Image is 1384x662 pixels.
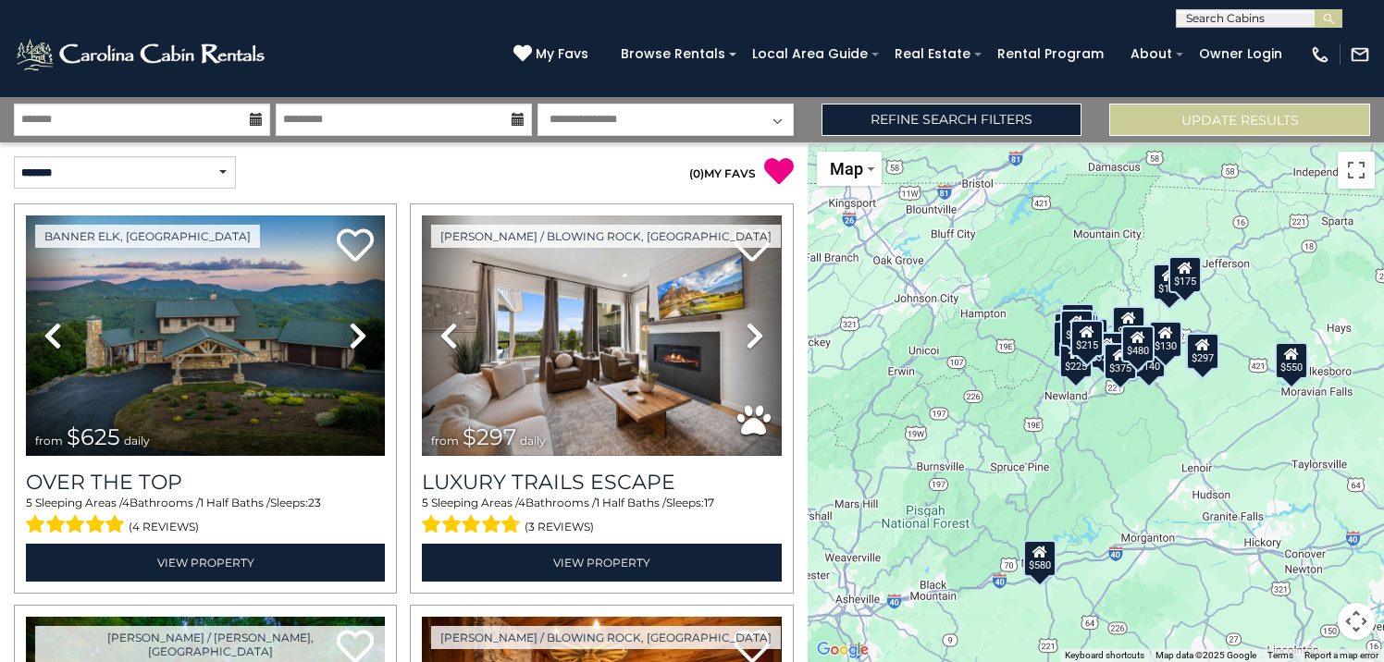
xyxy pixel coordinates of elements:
[35,225,260,248] a: Banner Elk, [GEOGRAPHIC_DATA]
[1053,321,1086,358] div: $230
[122,496,130,509] span: 4
[67,423,120,450] span: $625
[1070,320,1104,357] div: $215
[1059,341,1093,378] div: $225
[1112,306,1145,343] div: $349
[1267,650,1293,660] a: Terms (opens in new tab)
[988,40,1113,68] a: Rental Program
[525,515,594,539] span: (3 reviews)
[520,434,546,447] span: daily
[14,36,270,73] img: White-1-2.png
[518,496,525,509] span: 4
[743,40,877,68] a: Local Area Guide
[536,44,588,64] span: My Favs
[1155,650,1256,660] span: Map data ©2025 Google
[1150,321,1183,358] div: $130
[1109,104,1370,136] button: Update Results
[1153,264,1186,300] div: $175
[337,227,374,266] a: Add to favorites
[1062,303,1095,340] div: $125
[431,434,459,447] span: from
[596,496,666,509] span: 1 Half Baths /
[830,159,863,178] span: Map
[1104,343,1137,380] div: $375
[26,496,32,509] span: 5
[35,434,63,447] span: from
[308,496,321,509] span: 23
[463,423,516,450] span: $297
[1338,603,1375,640] button: Map camera controls
[422,496,428,509] span: 5
[513,44,593,65] a: My Favs
[422,470,781,495] a: Luxury Trails Escape
[1168,256,1202,293] div: $175
[1190,40,1291,68] a: Owner Login
[885,40,980,68] a: Real Estate
[1091,332,1124,369] div: $230
[422,495,781,539] div: Sleeping Areas / Bathrooms / Sleeps:
[1350,44,1370,65] img: mail-regular-white.png
[1310,44,1330,65] img: phone-regular-white.png
[1186,333,1219,370] div: $297
[693,166,700,180] span: 0
[431,225,781,248] a: [PERSON_NAME] / Blowing Rock, [GEOGRAPHIC_DATA]
[200,496,270,509] span: 1 Half Baths /
[812,638,873,662] img: Google
[26,215,385,456] img: thumbnail_167153549.jpeg
[817,152,882,186] button: Change map style
[822,104,1082,136] a: Refine Search Filters
[1276,342,1309,379] div: $550
[422,544,781,582] a: View Property
[431,626,781,649] a: [PERSON_NAME] / Blowing Rock, [GEOGRAPHIC_DATA]
[1304,650,1378,660] a: Report a map error
[1060,310,1094,347] div: $425
[1121,325,1155,362] div: $480
[1338,152,1375,189] button: Toggle fullscreen view
[26,495,385,539] div: Sleeping Areas / Bathrooms / Sleeps:
[689,166,756,180] a: (0)MY FAVS
[422,215,781,456] img: thumbnail_168695581.jpeg
[689,166,704,180] span: ( )
[26,544,385,582] a: View Property
[124,434,150,447] span: daily
[1065,649,1144,662] button: Keyboard shortcuts
[1023,540,1057,577] div: $580
[812,638,873,662] a: Open this area in Google Maps (opens a new window)
[1121,40,1181,68] a: About
[612,40,735,68] a: Browse Rentals
[704,496,714,509] span: 17
[129,515,199,539] span: (4 reviews)
[26,470,385,495] a: Over The Top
